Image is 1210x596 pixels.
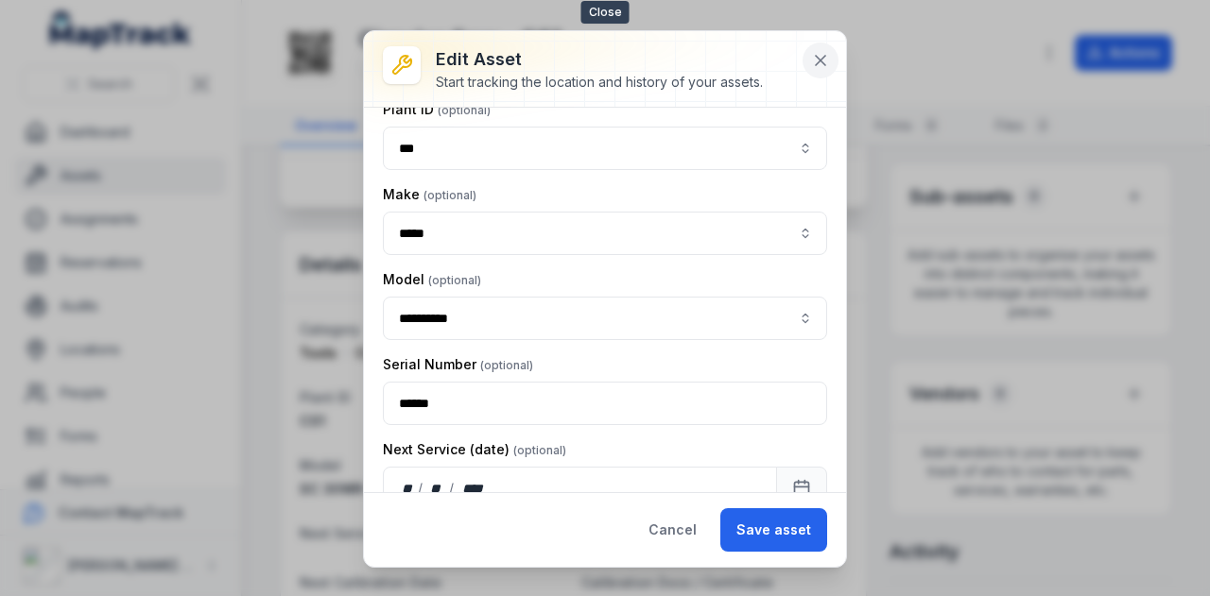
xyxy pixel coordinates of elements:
[383,270,481,289] label: Model
[581,1,630,24] span: Close
[383,127,827,170] input: asset-edit:cf[e286c480-ed88-4656-934e-cbe2f059b42e]-label
[456,479,491,498] div: year,
[720,508,827,552] button: Save asset
[383,355,533,374] label: Serial Number
[776,467,827,510] button: Calendar
[383,297,827,340] input: asset-edit:cf[7b2ad715-4ce1-4afd-baaf-5d2b22496a4d]-label
[383,185,476,204] label: Make
[383,440,566,459] label: Next Service (date)
[449,479,456,498] div: /
[436,73,763,92] div: Start tracking the location and history of your assets.
[632,508,713,552] button: Cancel
[424,479,450,498] div: month,
[383,100,491,119] label: Plant ID
[436,46,763,73] h3: Edit asset
[418,479,424,498] div: /
[399,479,418,498] div: day,
[383,212,827,255] input: asset-edit:cf[8551d161-b1ce-4bc5-a3dd-9fa232d53e47]-label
